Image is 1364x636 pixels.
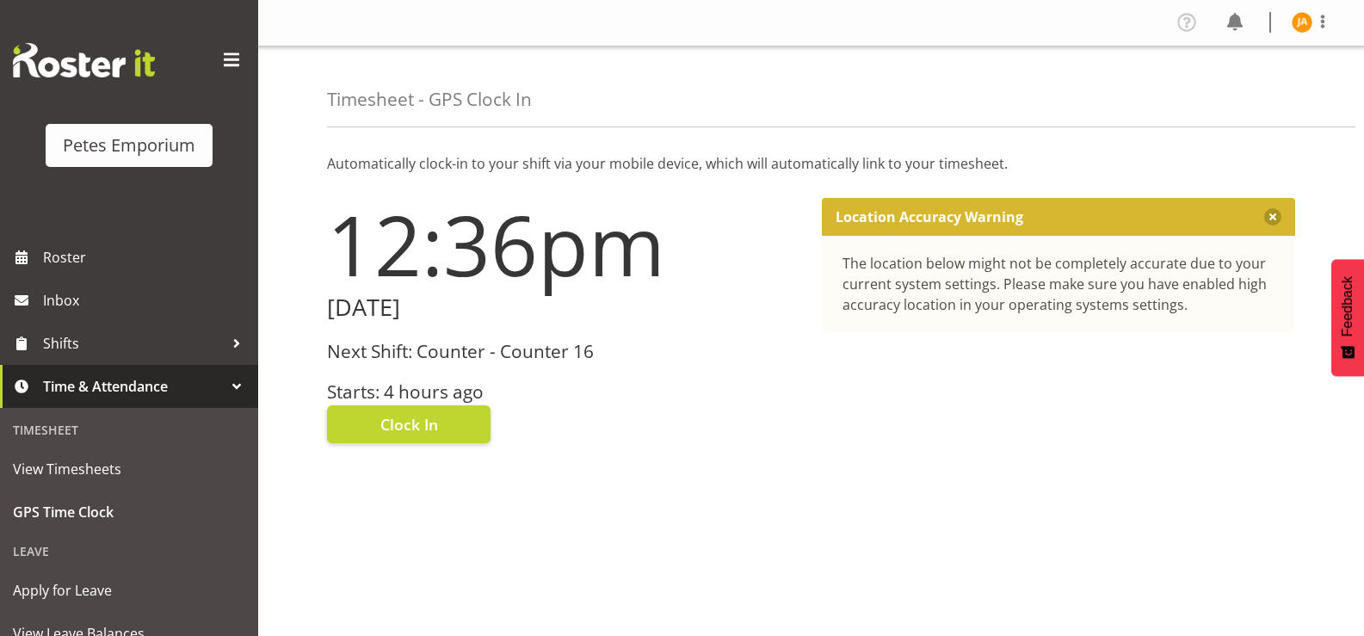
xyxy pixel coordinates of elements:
[43,287,250,313] span: Inbox
[1331,259,1364,376] button: Feedback - Show survey
[43,374,224,399] span: Time & Attendance
[1264,208,1281,225] button: Close message
[43,330,224,356] span: Shifts
[327,198,801,291] h1: 12:36pm
[4,491,254,534] a: GPS Time Clock
[327,342,801,361] h3: Next Shift: Counter - Counter 16
[4,569,254,612] a: Apply for Leave
[327,153,1295,174] p: Automatically clock-in to your shift via your mobile device, which will automatically link to you...
[4,412,254,448] div: Timesheet
[13,43,155,77] img: Rosterit website logo
[327,405,491,443] button: Clock In
[13,456,245,482] span: View Timesheets
[380,413,438,435] span: Clock In
[1292,12,1312,33] img: jeseryl-armstrong10788.jpg
[13,499,245,525] span: GPS Time Clock
[63,133,195,158] div: Petes Emporium
[43,244,250,270] span: Roster
[4,448,254,491] a: View Timesheets
[842,253,1275,315] div: The location below might not be completely accurate due to your current system settings. Please m...
[836,208,1023,225] p: Location Accuracy Warning
[13,577,245,603] span: Apply for Leave
[4,534,254,569] div: Leave
[1340,276,1355,337] span: Feedback
[327,90,532,109] h4: Timesheet - GPS Clock In
[327,382,801,402] h3: Starts: 4 hours ago
[327,294,801,321] h2: [DATE]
